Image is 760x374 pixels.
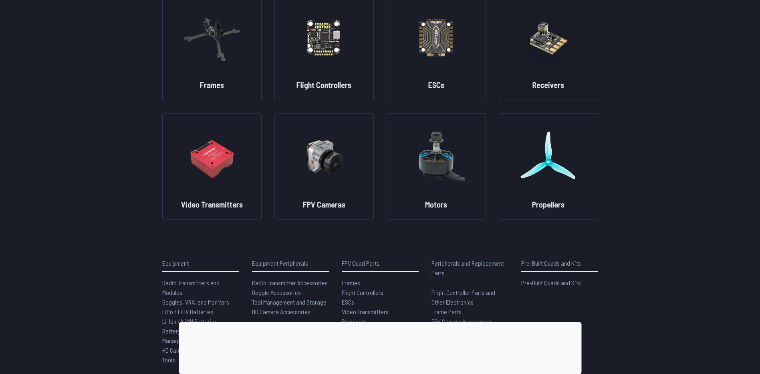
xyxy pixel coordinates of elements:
[342,297,419,307] a: ESCs
[162,308,213,315] span: LiPo / LiHV Batteries
[162,356,175,364] span: Tools
[521,258,598,268] p: Pre-Built Quads and Kits
[183,122,241,192] img: image of category
[342,278,419,288] a: Frames
[499,113,598,220] a: image of categoryPropellers
[425,199,447,210] h2: Motors
[342,258,419,268] p: FPV Quad Parts
[521,279,581,287] span: Pre-Built Quads and Kits
[162,355,239,365] a: Tools
[252,258,329,268] p: Equipment Peripherals
[431,308,462,315] span: Frame Parts
[162,297,239,307] a: Goggles, VRX, and Monitors
[296,79,351,90] h2: Flight Controllers
[431,317,508,326] a: FPV Camera Accessories
[162,346,192,354] span: HD Cameras
[252,307,329,317] a: HD Camera Accessories
[162,307,239,317] a: LiPo / LiHV Batteries
[342,289,383,296] span: Flight Controllers
[342,279,360,287] span: Frames
[162,298,229,306] span: Goggles, VRX, and Monitors
[342,307,419,317] a: Video Transmitters
[431,289,495,306] span: Flight Controller Parts and Other Electronics
[162,258,239,268] p: Equipment
[162,346,239,355] a: HD Cameras
[200,79,224,90] h2: Frames
[162,327,232,344] span: Battery Chargers and Power Management
[274,113,374,220] a: image of categoryFPV Cameras
[162,113,262,220] a: image of categoryVideo Transmitters
[342,317,367,325] span: Receivers
[521,278,598,288] a: Pre-Built Quads and Kits
[407,122,465,192] img: image of category
[162,317,218,325] span: Li-Ion / NiMH Batteries
[252,298,327,306] span: Tool Management and Storage
[431,288,508,307] a: Flight Controller Parts and Other Electronics
[252,289,301,296] span: Goggle Accessories
[295,2,353,73] img: image of category
[532,199,564,210] h2: Propellers
[431,317,493,325] span: FPV Camera Accessories
[252,308,310,315] span: HD Camera Accessories
[303,199,345,210] h2: FPV Cameras
[387,113,486,220] a: image of categoryMotors
[162,317,239,326] a: Li-Ion / NiMH Batteries
[342,288,419,297] a: Flight Controllers
[431,307,508,317] a: Frame Parts
[162,279,220,296] span: Radio Transmitters and Modules
[252,297,329,307] a: Tool Management and Storage
[162,326,239,346] a: Battery Chargers and Power Management
[431,258,508,278] p: Peripherals and Replacement Parts
[520,2,577,73] img: image of category
[295,122,353,192] img: image of category
[252,278,329,288] a: Radio Transmitter Accessories
[342,308,389,315] span: Video Transmitters
[181,199,243,210] h2: Video Transmitters
[520,122,577,192] img: image of category
[342,298,354,306] span: ESCs
[407,2,465,73] img: image of category
[342,317,419,326] a: Receivers
[252,279,328,287] span: Radio Transmitter Accessories
[252,288,329,297] a: Goggle Accessories
[162,278,239,297] a: Radio Transmitters and Modules
[532,79,564,90] h2: Receivers
[179,322,581,372] iframe: Advertisement
[428,79,444,90] h2: ESCs
[183,2,241,73] img: image of category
